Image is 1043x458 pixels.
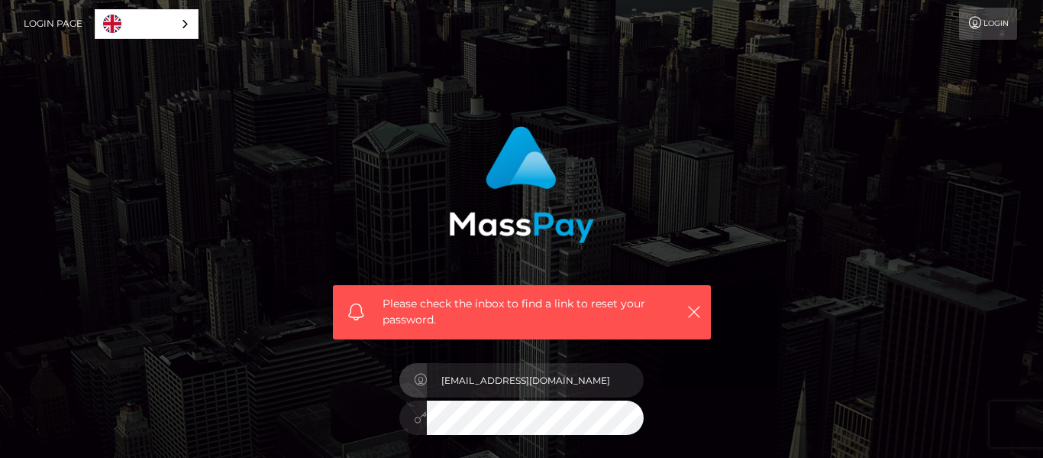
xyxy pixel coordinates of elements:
input: E-mail... [427,363,644,398]
a: Login [959,8,1017,40]
img: MassPay Login [449,126,594,243]
span: Please check the inbox to find a link to reset your password. [383,296,661,328]
a: Login Page [24,8,82,40]
aside: Language selected: English [95,9,199,39]
a: English [95,10,198,38]
div: Language [95,9,199,39]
